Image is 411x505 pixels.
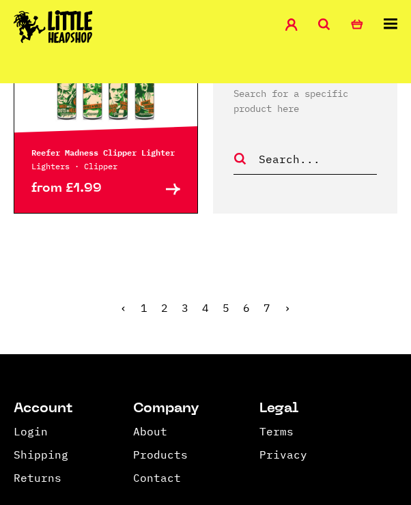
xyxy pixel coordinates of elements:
[133,402,199,416] li: Company
[233,86,377,116] p: Search for a specific product here
[133,424,167,438] a: About
[133,448,188,461] a: Products
[264,301,270,315] a: 7
[31,147,180,158] p: Reefer Madness Clipper Lighter
[284,301,291,315] a: Next »
[182,301,188,315] a: 3
[161,301,168,315] a: 2
[133,471,181,485] a: Contact
[202,301,209,315] a: 4
[259,402,307,416] li: Legal
[31,161,180,172] p: Lighters · Clipper
[14,448,68,461] a: Shipping
[14,10,93,43] img: Little Head Shop Logo
[120,301,127,315] span: ‹
[243,301,250,315] a: 6
[14,402,73,416] li: Account
[223,301,229,315] a: 5
[141,301,147,315] span: 1
[31,182,106,196] p: from £1.99
[120,302,127,313] li: « Previous
[14,424,48,438] a: Login
[259,424,294,438] a: Terms
[14,471,61,485] a: Returns
[259,448,307,461] a: Privacy
[257,150,377,168] input: Search...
